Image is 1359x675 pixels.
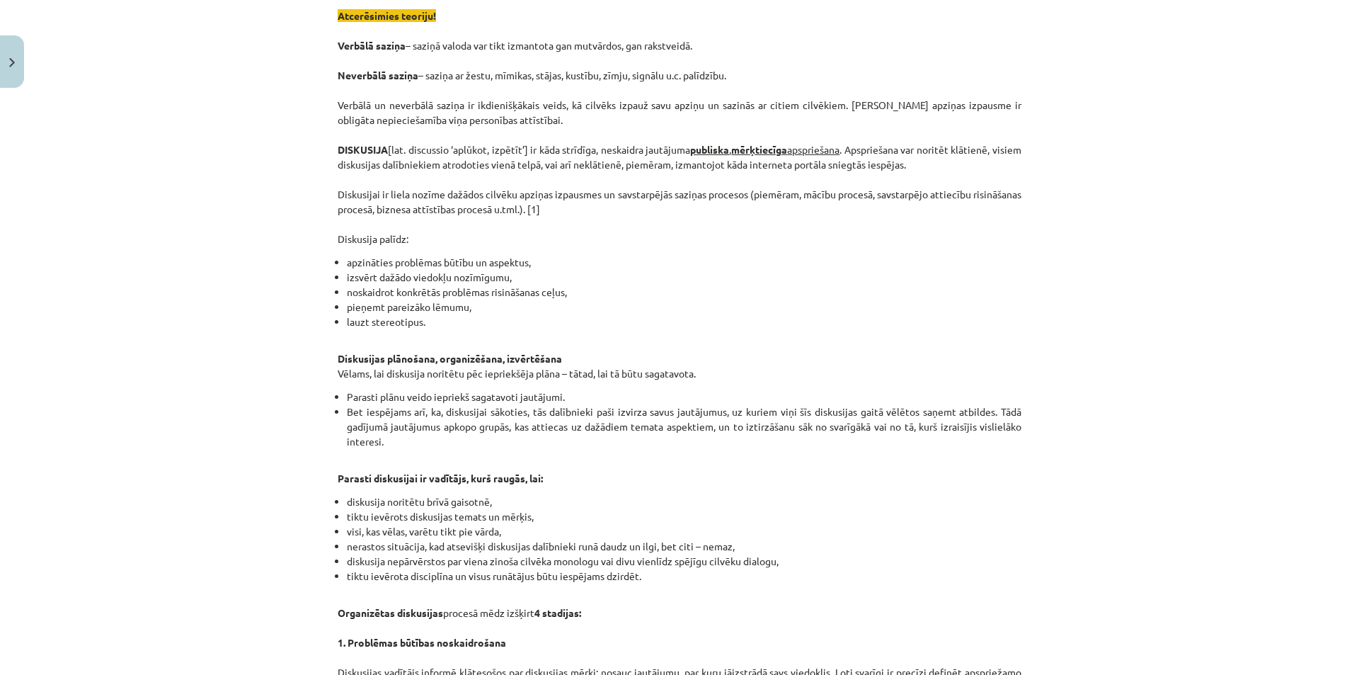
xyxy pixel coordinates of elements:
[347,390,1021,404] li: Parasti plānu veido iepriekš sagatavoti jautājumi.
[347,404,1021,449] li: Bet iespējams arī, ka, diskusijai sākoties, tās dalībnieki paši izvirza savus jautājumus, uz kuri...
[731,143,839,156] u: apspriešana
[534,606,581,619] strong: 4 stadijas:
[731,143,787,156] strong: mērķtiecīga
[690,143,729,156] strong: publiska
[338,143,388,156] strong: DISKUSIJA
[338,606,443,619] strong: Organizētas diskusijas
[347,270,1021,285] li: izsvērt dažādo viedokļu nozīmīgumu,
[347,255,1021,270] li: apzināties problēmas būtību un aspektus,
[347,285,1021,300] li: noskaidrot konkrētās problēmas risināšanas ceļus,
[347,539,1021,554] li: nerastos situācija, kad atsevišķi diskusijas dalībnieki runā daudz un ilgi, bet citi – nemaz,
[347,314,1021,329] li: lauzt stereotipus.
[338,39,406,52] strong: Verbālā saziņa
[338,9,436,22] span: Atcerēsimies teoriju!
[347,300,1021,314] li: pieņemt pareizāko lēmumu,
[338,352,562,365] strong: Diskusijas plānošana, organizēšana, izvērtēšana
[347,569,1021,584] li: tiktu ievērota disciplīna un visus runātājus būtu iespējams dzirdēt.
[338,472,543,484] strong: Parasti diskusijai ir vadītājs, kurš raugās, lai:
[338,636,506,649] strong: 1. Problēmas būtības noskaidrošana
[347,554,1021,569] li: diskusija nepārvērstos par viena zinoša cilvēka monologu vai divu vienlīdz spējīgu cilvēku dialogu,
[347,524,1021,539] li: visi, kas vēlas, varētu tikt pie vārda,
[347,509,1021,524] li: tiktu ievērots diskusijas temats un mērķis,
[338,336,1021,381] p: Vēlams, lai diskusija noritētu pēc iepriekšēja plāna – tātad, lai tā būtu sagatavota.
[9,58,15,67] img: icon-close-lesson-0947bae3869378f0d4975bcd49f059093ad1ed9edebbc8119c70593378902aed.svg
[347,494,1021,509] li: diskusija noritētu brīvā gaisotnē,
[338,69,418,81] strong: Neverbālā saziņa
